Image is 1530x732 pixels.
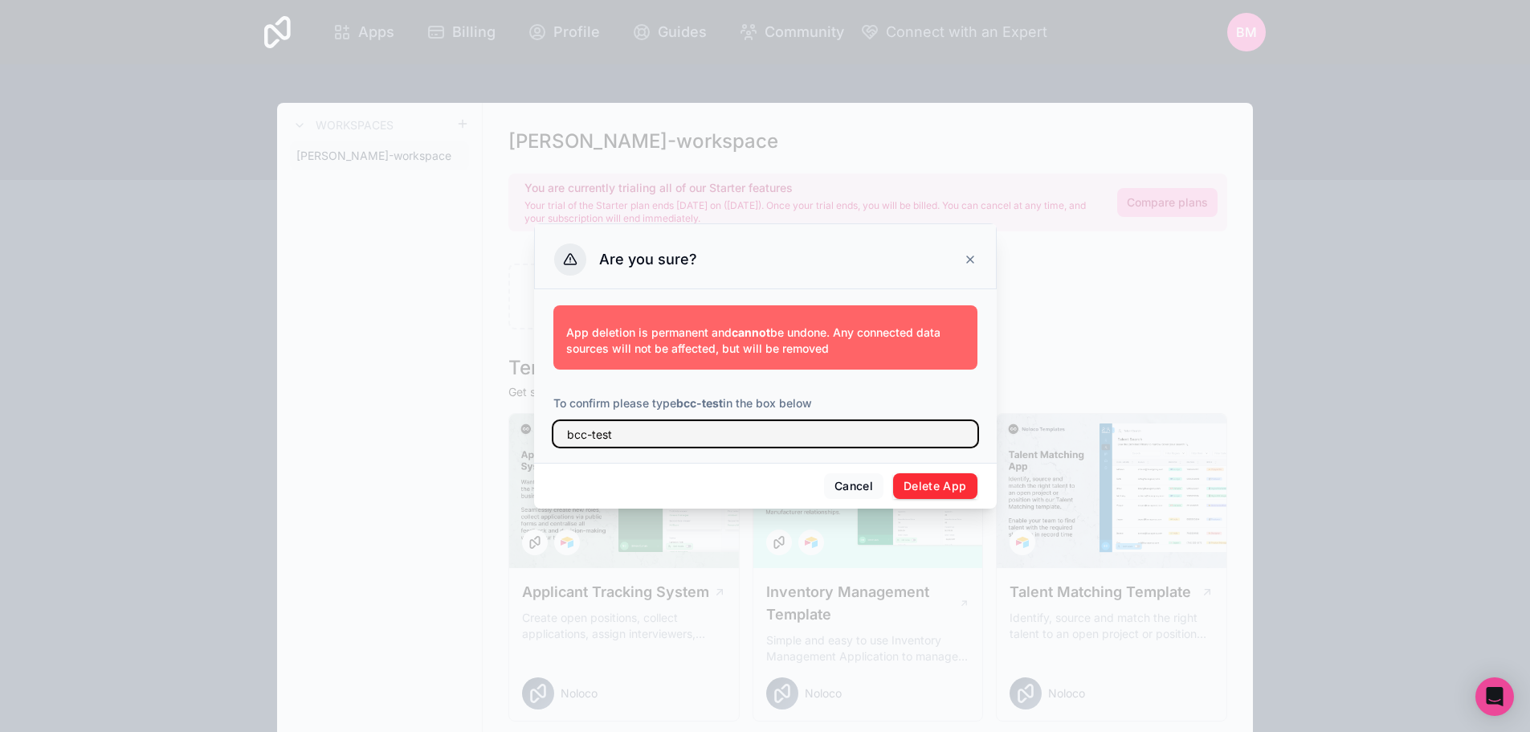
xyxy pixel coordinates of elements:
button: Cancel [824,473,883,499]
strong: bcc-test [676,396,723,410]
input: bcc-test [553,421,977,447]
strong: cannot [732,325,770,339]
p: App deletion is permanent and be undone. Any connected data sources will not be affected, but wil... [566,325,965,357]
button: Delete App [893,473,977,499]
h3: Are you sure? [599,250,697,269]
div: Open Intercom Messenger [1475,677,1514,716]
p: To confirm please type in the box below [553,395,977,411]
